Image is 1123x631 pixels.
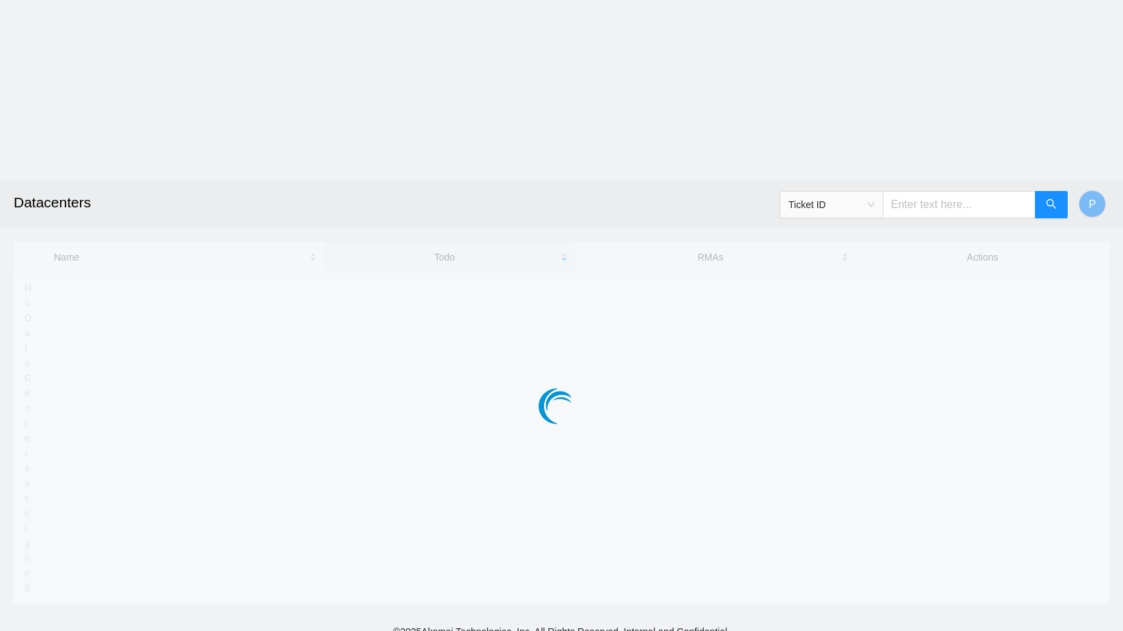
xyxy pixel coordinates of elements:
h2: Datacenters [14,181,781,224]
span: Ticket ID [788,194,875,215]
button: search [1035,191,1068,218]
span: P [1089,196,1096,213]
button: P [1079,190,1106,218]
input: Enter text here... [883,191,1036,218]
span: search [1046,199,1057,211]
